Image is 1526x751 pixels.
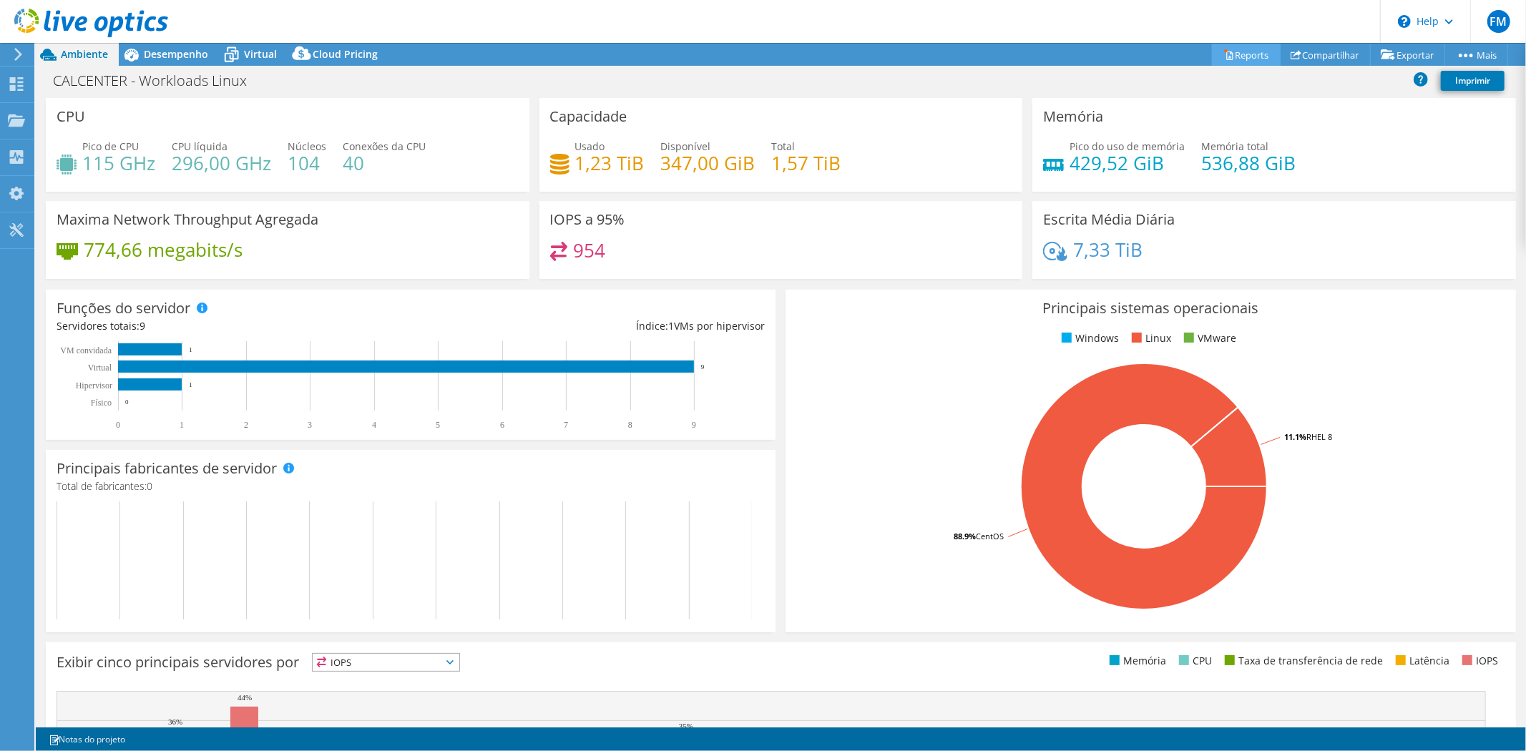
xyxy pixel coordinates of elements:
[575,155,645,171] h4: 1,23 TiB
[1306,431,1332,442] tspan: RHEL 8
[189,346,192,353] text: 1
[116,420,120,430] text: 0
[244,47,277,61] span: Virtual
[661,155,755,171] h4: 347,00 GiB
[550,212,625,227] h3: IOPS a 95%
[313,654,459,671] span: IOPS
[57,461,277,476] h3: Principais fabricantes de servidor
[288,139,326,153] span: Núcleos
[61,47,108,61] span: Ambiente
[411,318,765,334] div: Índice: VMs por hipervisor
[180,420,184,430] text: 1
[772,139,796,153] span: Total
[692,420,696,430] text: 9
[954,531,976,541] tspan: 88.9%
[47,73,269,89] h1: CALCENTER - Workloads Linux
[1221,653,1383,669] li: Taxa de transferência de rede
[288,155,326,171] h4: 104
[1106,653,1166,669] li: Memória
[436,420,440,430] text: 5
[57,478,765,494] h4: Total de fabricantes:
[1128,330,1171,346] li: Linux
[57,109,85,124] h3: CPU
[1058,330,1119,346] li: Windows
[1201,139,1268,153] span: Memória total
[82,155,155,171] h4: 115 GHz
[140,319,145,333] span: 9
[172,155,271,171] h4: 296,00 GHz
[573,242,605,258] h4: 954
[679,722,693,730] text: 35%
[1280,44,1371,66] a: Compartilhar
[1398,15,1411,28] svg: \n
[575,139,605,153] span: Usado
[1201,155,1296,171] h4: 536,88 GiB
[1043,109,1103,124] h3: Memória
[308,420,312,430] text: 3
[76,381,112,391] text: Hipervisor
[772,155,841,171] h4: 1,57 TiB
[1175,653,1212,669] li: CPU
[372,420,376,430] text: 4
[1043,212,1175,227] h3: Escrita Média Diária
[564,420,568,430] text: 7
[125,398,129,406] text: 0
[244,420,248,430] text: 2
[57,318,411,334] div: Servidores totais:
[628,420,632,430] text: 8
[168,717,182,726] text: 36%
[1444,44,1508,66] a: Mais
[976,531,1004,541] tspan: CentOS
[1212,44,1281,66] a: Reports
[1441,71,1505,91] a: Imprimir
[82,139,139,153] span: Pico de CPU
[1180,330,1236,346] li: VMware
[60,345,112,355] text: VM convidada
[238,693,252,702] text: 44%
[1284,431,1306,442] tspan: 11.1%
[701,363,705,370] text: 9
[57,300,190,316] h3: Funções do servidor
[313,47,378,61] span: Cloud Pricing
[550,109,627,124] h3: Capacidade
[668,319,674,333] span: 1
[1070,139,1185,153] span: Pico do uso de memória
[1070,155,1185,171] h4: 429,52 GiB
[343,139,426,153] span: Conexões da CPU
[189,381,192,388] text: 1
[1392,653,1449,669] li: Latência
[144,47,208,61] span: Desempenho
[147,479,152,493] span: 0
[500,420,504,430] text: 6
[343,155,426,171] h4: 40
[39,730,135,748] a: Notas do projeto
[796,300,1505,316] h3: Principais sistemas operacionais
[91,398,112,408] tspan: Físico
[1370,44,1445,66] a: Exportar
[1487,10,1510,33] span: FM
[88,363,112,373] text: Virtual
[57,212,318,227] h3: Maxima Network Throughput Agregada
[661,139,711,153] span: Disponível
[1073,242,1143,257] h4: 7,33 TiB
[84,242,243,257] h4: 774,66 megabits/s
[172,139,228,153] span: CPU líquida
[1459,653,1498,669] li: IOPS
